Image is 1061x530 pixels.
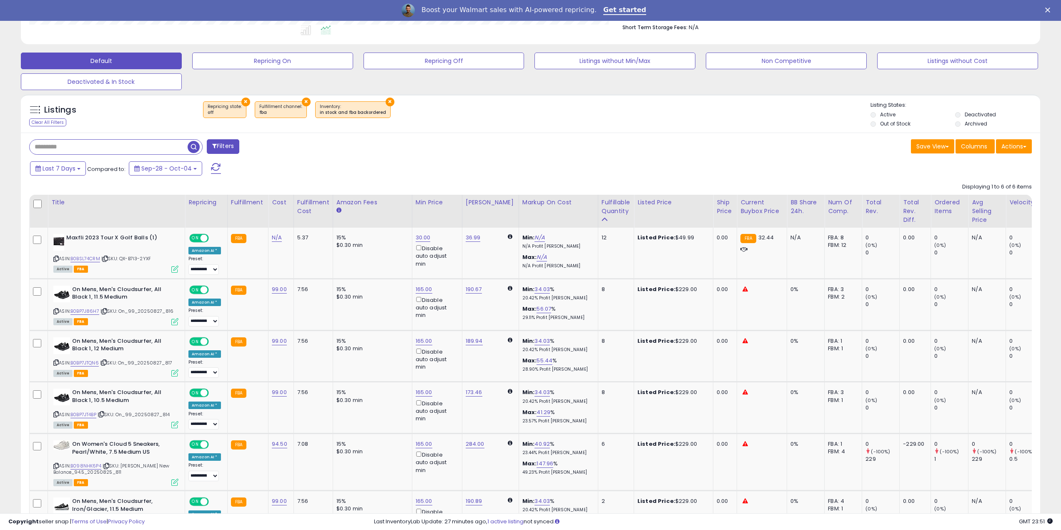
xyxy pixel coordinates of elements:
[297,286,326,293] div: 7.56
[416,399,456,423] div: Disable auto adjust min
[622,14,679,21] b: Total Inventory Value:
[508,337,512,343] i: Calculated using Dynamic Max Price.
[272,388,287,397] a: 99.00
[30,161,86,176] button: Last 7 Days
[637,234,707,241] div: $49.99
[53,462,169,475] span: | SKU: [PERSON_NAME] New Balance_94.5_20250825_811
[871,448,890,455] small: (-100%)
[965,111,996,118] label: Deactivated
[297,337,326,345] div: 7.56
[53,286,178,324] div: ASIN:
[934,294,946,300] small: (0%)
[21,53,182,69] button: Default
[602,198,630,216] div: Fulfillable Quantity
[877,53,1038,69] button: Listings without Cost
[231,337,246,347] small: FBA
[508,234,512,239] i: Calculated using Dynamic Max Price.
[828,440,855,448] div: FBA: 1
[865,337,899,345] div: 0
[53,422,73,429] span: All listings currently available for purchase on Amazon
[865,389,899,396] div: 0
[522,399,592,404] p: 20.42% Profit [PERSON_NAME]
[689,23,699,31] span: N/A
[53,497,70,514] img: 31ZwzqwyeOL._SL40_.jpg
[880,120,911,127] label: Out of Stock
[416,244,456,268] div: Disable auto adjust min
[53,266,73,273] span: All listings currently available for purchase on Amazon
[865,440,899,448] div: 0
[522,305,592,321] div: %
[637,388,675,396] b: Listed Price:
[416,450,456,474] div: Disable auto adjust min
[416,285,432,294] a: 165.00
[53,370,73,377] span: All listings currently available for purchase on Amazon
[336,234,406,241] div: 15%
[828,345,855,352] div: FBM: 1
[1009,345,1021,352] small: (0%)
[934,389,968,396] div: 0
[537,357,552,365] a: 55.44
[231,389,246,398] small: FBA
[190,235,201,242] span: ON
[522,295,592,301] p: 20.42% Profit [PERSON_NAME]
[934,397,946,404] small: (0%)
[508,440,512,446] i: Calculated using Dynamic Max Price.
[522,418,592,424] p: 23.57% Profit [PERSON_NAME]
[903,198,927,224] div: Total Rev. Diff.
[637,337,707,345] div: $229.00
[297,234,326,241] div: 5.37
[188,350,221,358] div: Amazon AI *
[1015,448,1034,455] small: (-100%)
[336,440,406,448] div: 15%
[72,337,173,355] b: On Mens, Men's Cloudsurfer, All Black 1, 12 Medium
[717,389,730,396] div: 0.00
[717,440,730,448] div: 0.00
[53,337,178,376] div: ASIN:
[534,388,550,397] a: 34.03
[865,249,899,256] div: 0
[53,389,178,427] div: ASIN:
[717,234,730,241] div: 0.00
[70,255,100,262] a: B0BSL74CRM
[336,198,409,207] div: Amazon Fees
[934,234,968,241] div: 0
[272,234,282,242] a: N/A
[522,388,535,396] b: Min:
[934,198,965,216] div: Ordered Items
[828,241,855,249] div: FBM: 12
[637,234,675,241] b: Listed Price:
[865,198,896,216] div: Total Rev.
[717,198,733,216] div: Ship Price
[828,448,855,455] div: FBM: 4
[534,497,550,505] a: 34.03
[44,104,76,116] h5: Listings
[70,462,101,470] a: B098NHK6P4
[74,422,88,429] span: FBA
[190,338,201,345] span: ON
[336,337,406,345] div: 15%
[903,389,924,396] div: 0.00
[272,497,287,505] a: 99.00
[208,286,221,293] span: OFF
[706,53,867,69] button: Non Competitive
[71,517,107,525] a: Terms of Use
[522,286,592,301] div: %
[717,337,730,345] div: 0.00
[190,389,201,397] span: ON
[364,53,524,69] button: Repricing Off
[972,286,999,293] div: N/A
[466,234,481,242] a: 36.99
[790,440,818,448] div: 0%
[190,441,201,448] span: ON
[188,402,221,409] div: Amazon AI *
[1009,249,1043,256] div: 0
[231,198,265,207] div: Fulfillment
[231,234,246,243] small: FBA
[865,345,877,352] small: (0%)
[466,497,482,505] a: 190.89
[336,241,406,249] div: $0.30 min
[972,440,1006,448] div: 0
[934,455,968,463] div: 1
[961,142,987,151] span: Columns
[297,389,326,396] div: 7.56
